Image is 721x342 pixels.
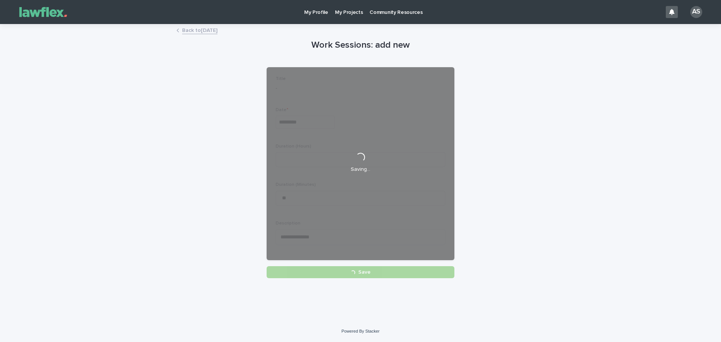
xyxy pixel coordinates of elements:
[267,266,454,278] button: Save
[182,26,217,34] a: Back to[DATE]
[267,40,454,51] h1: Work Sessions: add new
[690,6,702,18] div: AS
[341,329,379,333] a: Powered By Stacker
[358,270,371,275] span: Save
[15,5,71,20] img: Gnvw4qrBSHOAfo8VMhG6
[351,166,370,173] p: Saving…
